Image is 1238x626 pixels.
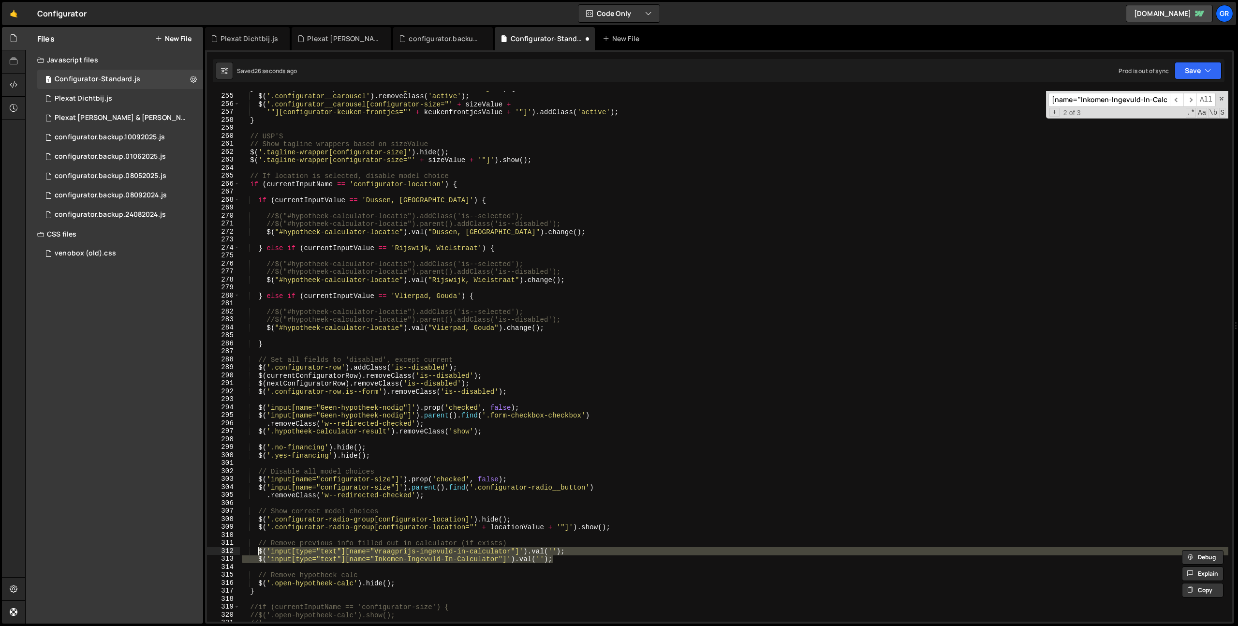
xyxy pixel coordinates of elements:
div: 6838/40544.css [37,244,203,263]
span: RegExp Search [1186,108,1196,118]
div: configurator.backup.24082024.js [55,210,166,219]
h2: Files [37,33,55,44]
span: 1 [45,76,51,84]
div: 263 [207,156,240,164]
div: 276 [207,260,240,268]
button: Save [1175,62,1222,79]
span: 2 of 3 [1060,109,1085,117]
div: 298 [207,435,240,444]
div: New File [603,34,643,44]
div: 260 [207,132,240,140]
span: ​ [1183,93,1197,107]
div: configurator.backup.08092024.js [55,191,167,200]
div: 6838/40450.js [37,147,203,166]
a: [DOMAIN_NAME] [1126,5,1213,22]
button: Explain [1182,566,1223,581]
div: 297 [207,427,240,435]
div: Plexat [PERSON_NAME] & [PERSON_NAME].js [55,114,188,122]
span: CaseSensitive Search [1197,108,1207,118]
div: 273 [207,236,240,244]
span: Alt-Enter [1196,93,1216,107]
div: 274 [207,244,240,252]
div: configurator.backup.01062025.js [55,152,166,161]
div: 317 [207,587,240,595]
div: 288 [207,356,240,364]
a: 🤙 [2,2,26,25]
div: 26 seconds ago [254,67,297,75]
div: 261 [207,140,240,148]
div: 296 [207,419,240,428]
span: Toggle Replace mode [1049,108,1060,117]
input: Search for [1048,93,1170,107]
div: configurator.backup.08052025.js [55,172,166,180]
button: Code Only [578,5,660,22]
div: 302 [207,467,240,476]
div: Configurator [37,8,87,19]
div: 6838/46305.js [37,128,203,147]
div: 255 [207,92,240,100]
div: 315 [207,571,240,579]
div: 316 [207,579,240,587]
div: 313 [207,555,240,563]
div: 269 [207,204,240,212]
div: 278 [207,276,240,284]
div: Configurator-Standard.js [55,75,140,84]
div: 303 [207,475,240,483]
div: 287 [207,347,240,356]
div: Configurator-Standard.js [37,70,203,89]
div: 267 [207,188,240,196]
div: 266 [207,180,240,188]
div: 308 [207,515,240,523]
div: Configurator-Standard.js [511,34,583,44]
div: configurator.backup.10092025.js [409,34,481,44]
div: 279 [207,283,240,292]
div: 301 [207,459,240,467]
div: Plexat [PERSON_NAME] & [PERSON_NAME].js [307,34,380,44]
div: 295 [207,411,240,419]
div: 294 [207,403,240,412]
div: 291 [207,379,240,388]
div: 293 [207,395,240,403]
div: 300 [207,451,240,460]
div: Javascript files [26,50,203,70]
button: Debug [1182,550,1223,565]
div: Saved [237,67,297,75]
div: Prod is out of sync [1119,67,1169,75]
div: 265 [207,172,240,180]
div: configurator.backup.10092025.js [55,133,165,142]
div: 318 [207,595,240,603]
div: 305 [207,491,240,499]
div: 6838/20949.js [37,186,203,205]
div: 319 [207,603,240,611]
div: 6838/20077.js [37,205,203,224]
div: 307 [207,507,240,515]
div: 312 [207,547,240,555]
div: 285 [207,331,240,340]
div: 311 [207,539,240,547]
div: 270 [207,212,240,220]
div: 306 [207,499,240,507]
div: 314 [207,563,240,571]
div: 309 [207,523,240,531]
div: 6838/44032.js [37,108,206,128]
div: 277 [207,268,240,276]
div: 271 [207,220,240,228]
div: 286 [207,340,240,348]
div: 281 [207,299,240,308]
div: 283 [207,315,240,324]
span: Search In Selection [1219,108,1225,118]
div: 320 [207,611,240,619]
div: 6838/38770.js [37,166,203,186]
div: 292 [207,388,240,396]
div: 272 [207,228,240,236]
div: Plexat Dichtbij.js [55,94,112,103]
button: New File [155,35,192,43]
div: venobox (old).css [55,249,116,258]
div: 284 [207,324,240,332]
a: Gr [1216,5,1233,22]
span: Whole Word Search [1208,108,1218,118]
div: 257 [207,108,240,116]
div: 259 [207,124,240,132]
div: Plexat Dichtbij.js [221,34,278,44]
